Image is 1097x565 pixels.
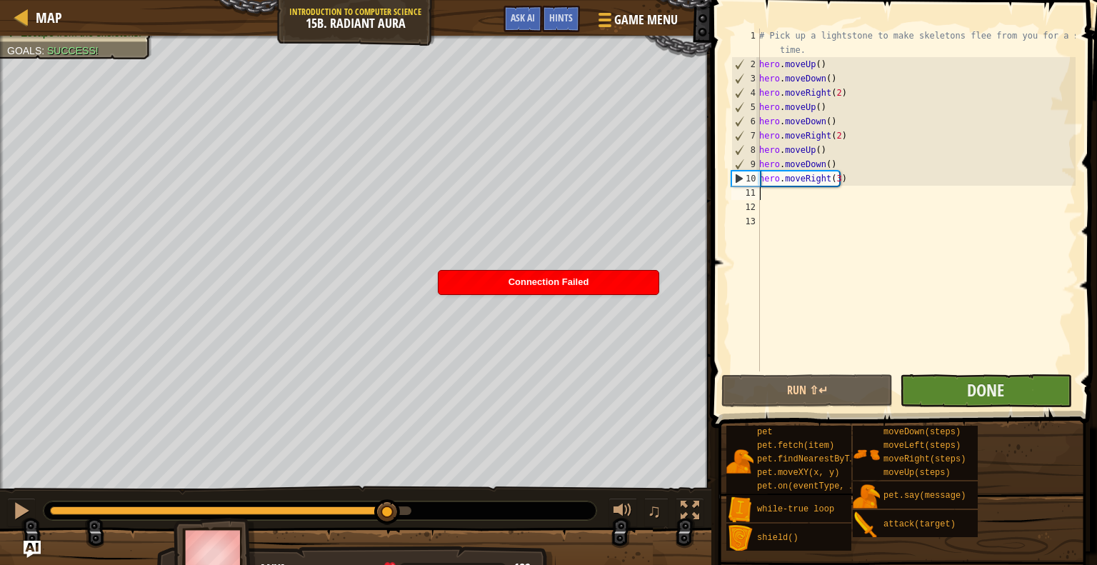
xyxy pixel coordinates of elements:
[549,11,573,24] span: Hints
[24,541,41,558] button: Ask AI
[883,519,956,529] span: attack(target)
[967,379,1004,401] span: Done
[732,114,760,129] div: 6
[732,129,760,143] div: 7
[7,45,41,56] span: Goals
[731,29,760,57] div: 1
[883,468,951,478] span: moveUp(steps)
[47,45,99,56] span: Success!
[504,6,542,32] button: Ask AI
[731,186,760,200] div: 11
[732,157,760,171] div: 9
[509,276,589,287] span: Connection Failed
[732,57,760,71] div: 2
[587,6,686,39] button: Game Menu
[732,71,760,86] div: 3
[36,8,62,27] span: Map
[726,525,753,552] img: portrait.png
[883,491,966,501] span: pet.say(message)
[614,11,678,29] span: Game Menu
[853,483,880,510] img: portrait.png
[757,427,773,437] span: pet
[732,143,760,157] div: 8
[853,441,880,468] img: portrait.png
[41,45,47,56] span: :
[757,504,834,514] span: while-true loop
[644,498,668,527] button: ♫
[757,454,896,464] span: pet.findNearestByType(type)
[732,100,760,114] div: 5
[732,86,760,100] div: 4
[853,511,880,539] img: portrait.png
[732,171,760,186] div: 10
[721,374,893,407] button: Run ⇧↵
[29,8,62,27] a: Map
[726,496,753,524] img: portrait.png
[726,448,753,475] img: portrait.png
[731,200,760,214] div: 12
[757,533,798,543] span: shield()
[608,498,637,527] button: Adjust volume
[676,498,704,527] button: Toggle fullscreen
[757,441,834,451] span: pet.fetch(item)
[511,11,535,24] span: Ask AI
[883,427,961,437] span: moveDown(steps)
[883,441,961,451] span: moveLeft(steps)
[757,481,891,491] span: pet.on(eventType, handler)
[731,214,760,229] div: 13
[7,498,36,527] button: Ctrl + P: Pause
[900,374,1071,407] button: Done
[647,500,661,521] span: ♫
[757,468,839,478] span: pet.moveXY(x, y)
[883,454,966,464] span: moveRight(steps)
